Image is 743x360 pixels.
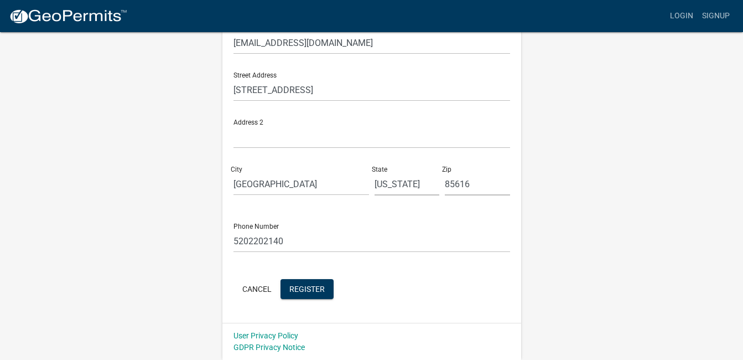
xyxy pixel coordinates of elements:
[666,6,698,27] a: Login
[233,279,280,299] button: Cancel
[698,6,734,27] a: Signup
[289,284,325,293] span: Register
[280,279,334,299] button: Register
[233,343,305,352] a: GDPR Privacy Notice
[233,331,298,340] a: User Privacy Policy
